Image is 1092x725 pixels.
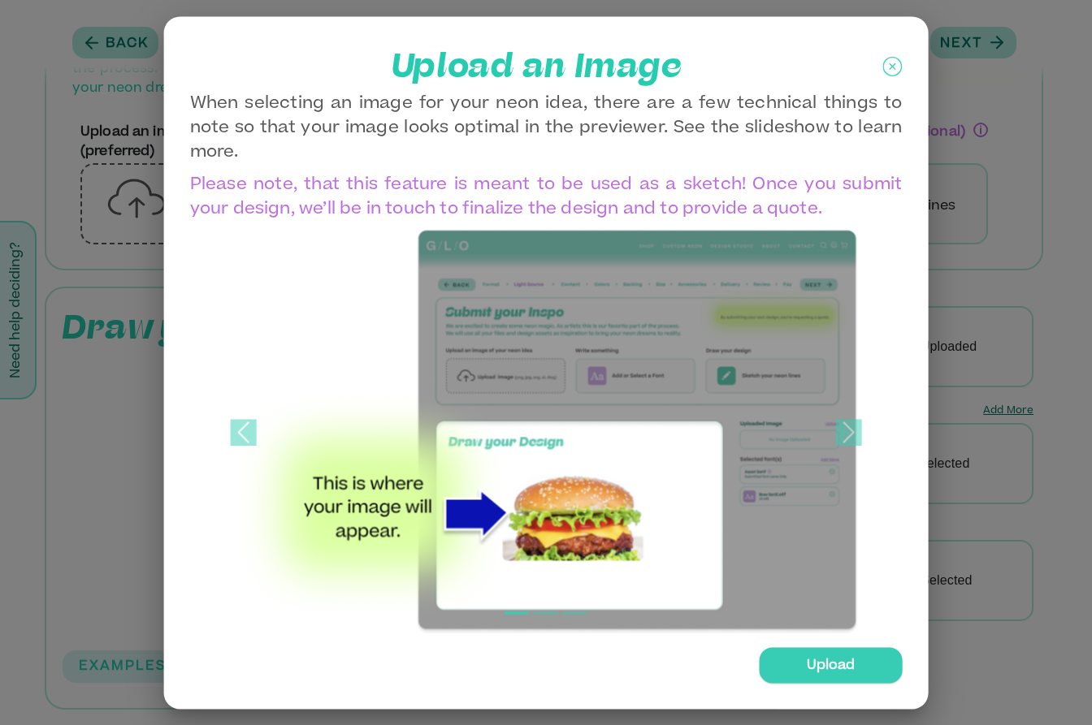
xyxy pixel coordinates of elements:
[190,172,903,221] p: Please note, that this feature is meant to be used as a sketch! Once you submit your design, we’l...
[760,647,902,683] div: Upload
[233,229,860,635] img: img1
[563,603,587,622] button: Slide 3
[190,42,883,91] p: Upload an Image
[505,603,529,622] button: Slide 1
[534,603,558,622] button: Slide 2
[190,91,903,164] p: When selecting an image for your neon idea, there are a few technical things to note so that your...
[1011,647,1092,725] iframe: Chat Widget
